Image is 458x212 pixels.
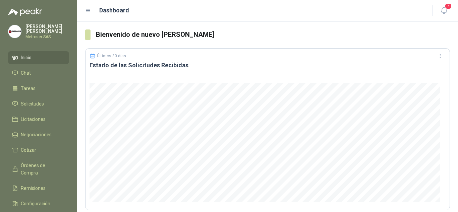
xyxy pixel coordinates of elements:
[21,146,36,154] span: Cotizar
[445,3,452,9] span: 7
[21,131,52,138] span: Negociaciones
[21,162,63,176] span: Órdenes de Compra
[21,200,50,207] span: Configuración
[8,8,42,16] img: Logo peakr
[97,54,126,58] p: Últimos 30 días
[8,128,69,141] a: Negociaciones
[21,116,46,123] span: Licitaciones
[8,51,69,64] a: Inicio
[8,113,69,126] a: Licitaciones
[21,69,31,77] span: Chat
[21,54,32,61] span: Inicio
[8,144,69,156] a: Cotizar
[21,85,36,92] span: Tareas
[8,67,69,79] a: Chat
[96,29,450,40] h3: Bienvenido de nuevo [PERSON_NAME]
[21,100,44,108] span: Solicitudes
[8,182,69,195] a: Remisiones
[8,25,21,38] img: Company Logo
[8,159,69,179] a: Órdenes de Compra
[438,5,450,17] button: 7
[8,197,69,210] a: Configuración
[8,82,69,95] a: Tareas
[8,97,69,110] a: Solicitudes
[90,61,446,69] h3: Estado de las Solicitudes Recibidas
[99,6,129,15] h1: Dashboard
[25,35,69,39] p: Metroser SAS
[21,185,46,192] span: Remisiones
[25,24,69,33] p: [PERSON_NAME] [PERSON_NAME]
